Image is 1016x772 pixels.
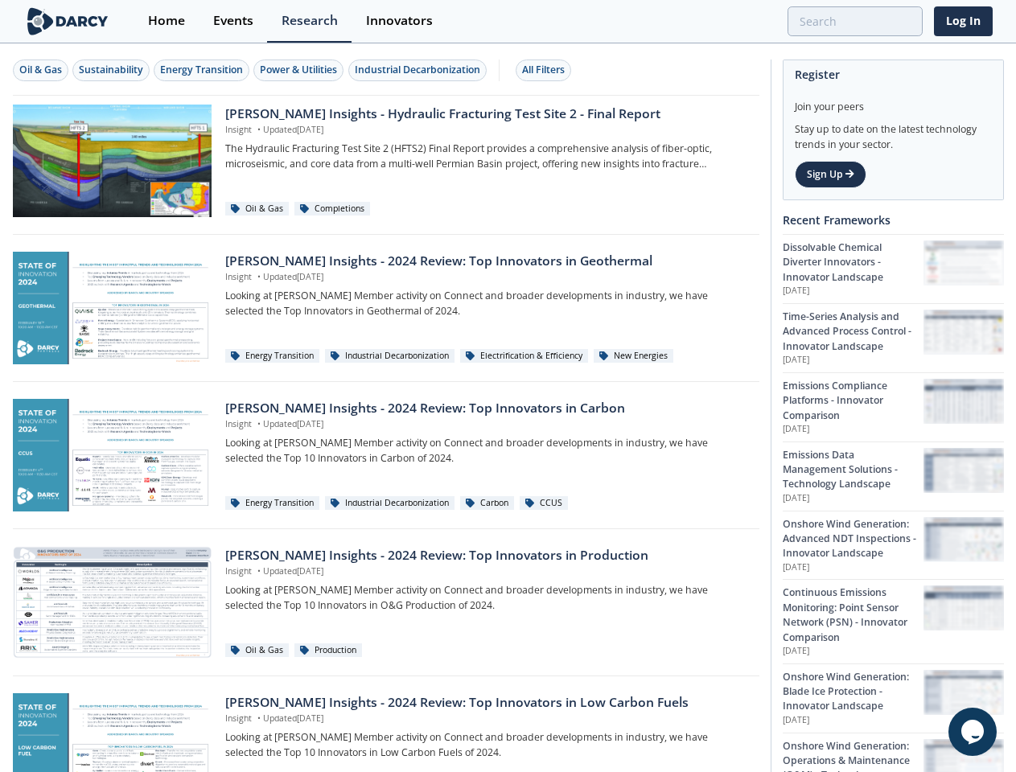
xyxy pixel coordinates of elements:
p: Looking at [PERSON_NAME] Member activity on Connect and broader developments in industry, we have... [225,730,747,760]
div: Oil & Gas [225,643,289,658]
a: Emissions Compliance Platforms - Innovator Comparison [DATE] Emissions Compliance Platforms - Inn... [783,372,1004,441]
a: Onshore Wind Generation: Blade Ice Protection - Innovator Landscape [DATE] Onshore Wind Generatio... [783,663,1004,733]
span: • [254,124,263,135]
div: Emissions Data Management Solutions - Technology Landscape [783,448,923,492]
div: All Filters [522,63,565,77]
div: Industrial Decarbonization [325,349,455,363]
a: Log In [934,6,993,36]
div: Energy Transition [225,349,319,363]
a: Time-Series Analysis and Advanced Process Control - Innovator Landscape [DATE] Time-Series Analys... [783,303,1004,372]
a: Continuous Emissions Monitoring: Point Sensor Network (PSN) - Innovator Comparison [DATE] Continu... [783,579,1004,663]
div: Research [282,14,338,27]
button: Power & Utilities [253,60,343,81]
div: Power & Utilities [260,63,337,77]
p: Insight Updated [DATE] [225,271,747,284]
div: Oil & Gas [225,202,289,216]
button: Oil & Gas [13,60,68,81]
div: Innovators [366,14,433,27]
iframe: chat widget [948,708,1000,756]
p: [DATE] [783,561,923,574]
button: Industrial Decarbonization [348,60,487,81]
div: New Energies [594,349,673,363]
div: Onshore Wind Generation: Advanced NDT Inspections - Innovator Landscape [783,517,923,561]
div: Onshore Wind Generation: Blade Ice Protection - Innovator Landscape [783,670,923,714]
a: Darcy Insights - 2024 Review: Top Innovators in Geothermal preview [PERSON_NAME] Insights - 2024 ... [13,252,759,364]
div: Home [148,14,185,27]
p: The Hydraulic Fracturing Test Site 2 (HFTS2) Final Report provides a comprehensive analysis of fi... [225,142,747,171]
div: Energy Transition [225,496,319,511]
button: Energy Transition [154,60,249,81]
div: Continuous Emissions Monitoring: Point Sensor Network (PSN) - Innovator Comparison [783,585,923,645]
a: Darcy Insights - 2024 Review: Top Innovators in Production preview [PERSON_NAME] Insights - 2024 ... [13,546,759,659]
div: Dissolvable Chemical Diverter Innovators - Innovator Landscape [783,240,923,285]
div: [PERSON_NAME] Insights - 2024 Review: Top Innovators in Production [225,546,747,565]
div: CCUS [520,496,568,511]
span: • [254,712,263,724]
p: Insight Updated [DATE] [225,124,747,137]
p: [DATE] [783,354,923,367]
p: [DATE] [783,714,923,727]
div: Recent Frameworks [783,206,1004,234]
div: Events [213,14,253,27]
p: Looking at [PERSON_NAME] Member activity on Connect and broader developments in industry, we have... [225,436,747,466]
div: Oil & Gas [19,63,62,77]
p: Looking at [PERSON_NAME] Member activity on Connect and broader developments in industry, we have... [225,289,747,318]
div: [PERSON_NAME] Insights - Hydraulic Fracturing Test Site 2 - Final Report [225,105,747,124]
span: • [254,271,263,282]
p: Insight Updated [DATE] [225,712,747,725]
div: Electrification & Efficiency [460,349,588,363]
a: Dissolvable Chemical Diverter Innovators - Innovator Landscape [DATE] Dissolvable Chemical Divert... [783,234,1004,303]
div: [PERSON_NAME] Insights - 2024 Review: Top Innovators in Geothermal [225,252,747,271]
div: Completions [294,202,370,216]
p: Insight Updated [DATE] [225,418,747,431]
div: Industrial Decarbonization [355,63,480,77]
a: Onshore Wind Generation: Advanced NDT Inspections - Innovator Landscape [DATE] Onshore Wind Gener... [783,511,1004,580]
p: [DATE] [783,492,923,505]
a: Sign Up [795,161,866,188]
span: • [254,565,263,577]
a: Emissions Data Management Solutions - Technology Landscape [DATE] Emissions Data Management Solut... [783,441,1004,511]
div: [PERSON_NAME] Insights - 2024 Review: Top Innovators in Carbon [225,399,747,418]
p: [DATE] [783,645,923,658]
div: Register [795,60,992,88]
div: Join your peers [795,88,992,114]
div: Energy Transition [160,63,243,77]
div: Production [294,643,362,658]
div: Sustainability [79,63,143,77]
div: [PERSON_NAME] Insights - 2024 Review: Top Innovators in Low Carbon Fuels [225,693,747,712]
div: Time-Series Analysis and Advanced Process Control - Innovator Landscape [783,310,923,354]
img: logo-wide.svg [24,7,112,35]
div: Emissions Compliance Platforms - Innovator Comparison [783,379,923,423]
p: Looking at [PERSON_NAME] Member activity on Connect and broader developments in industry, we have... [225,583,747,613]
input: Advanced Search [788,6,923,36]
div: Industrial Decarbonization [325,496,455,511]
p: [DATE] [783,285,923,298]
p: Insight Updated [DATE] [225,565,747,578]
div: Carbon [460,496,514,511]
button: All Filters [516,60,571,81]
p: [DATE] [783,423,923,436]
a: Darcy Insights - Hydraulic Fracturing Test Site 2 - Final Report preview [PERSON_NAME] Insights -... [13,105,759,217]
div: Stay up to date on the latest technology trends in your sector. [795,114,992,152]
a: Darcy Insights - 2024 Review: Top Innovators in Carbon preview [PERSON_NAME] Insights - 2024 Revi... [13,399,759,511]
span: • [254,418,263,429]
button: Sustainability [72,60,150,81]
